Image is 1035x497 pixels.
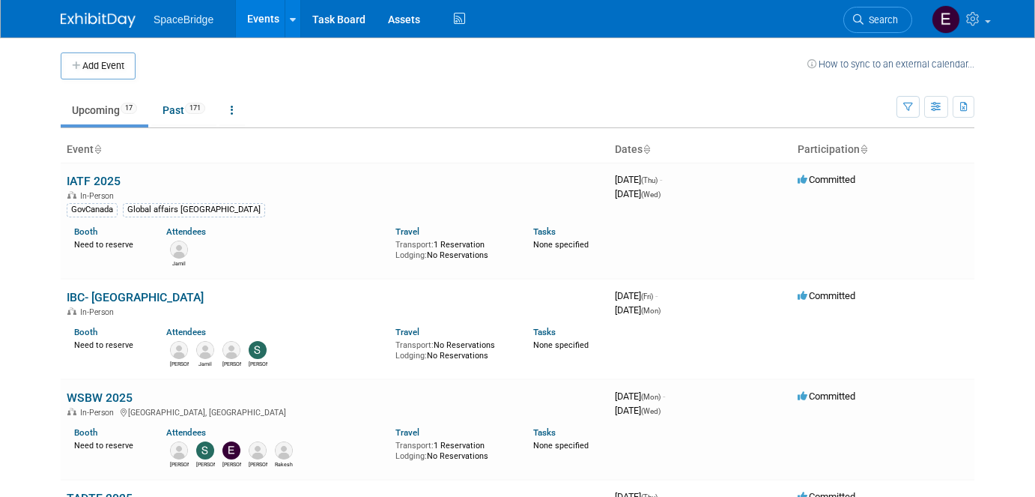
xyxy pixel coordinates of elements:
[798,290,855,301] span: Committed
[792,137,974,163] th: Participation
[249,359,267,368] div: Stella Gelerman
[170,241,188,259] img: Jamil Joseph
[395,451,427,461] span: Lodging:
[170,341,188,359] img: David Gelerman
[395,337,511,361] div: No Reservations No Reservations
[166,226,206,237] a: Attendees
[395,438,511,461] div: 1 Reservation No Reservations
[615,405,661,416] span: [DATE]
[249,460,267,469] div: Raj Malik
[655,290,658,301] span: -
[74,226,97,237] a: Booth
[533,340,589,350] span: None specified
[80,191,118,201] span: In-Person
[533,441,589,451] span: None specified
[61,96,148,124] a: Upcoming17
[807,58,974,70] a: How to sync to an external calendar...
[615,174,662,185] span: [DATE]
[395,237,511,260] div: 1 Reservation No Reservations
[533,327,556,337] a: Tasks
[196,442,214,460] img: Stella Gelerman
[61,137,609,163] th: Event
[67,174,121,188] a: IATF 2025
[170,359,189,368] div: David Gelerman
[843,7,912,33] a: Search
[67,391,133,405] a: WSBW 2025
[863,14,898,25] span: Search
[121,103,137,114] span: 17
[94,143,101,155] a: Sort by Event Name
[67,408,76,415] img: In-Person Event
[395,427,419,438] a: Travel
[74,427,97,438] a: Booth
[67,191,76,199] img: In-Person Event
[660,174,662,185] span: -
[196,359,215,368] div: Jamil Joseph
[222,442,240,460] img: Elizabeth Gelerman
[860,143,867,155] a: Sort by Participation Type
[798,174,855,185] span: Committed
[395,226,419,237] a: Travel
[61,13,136,28] img: ExhibitDay
[615,290,658,301] span: [DATE]
[395,340,434,350] span: Transport:
[249,341,267,359] img: Stella Gelerman
[533,427,556,438] a: Tasks
[932,5,960,34] img: Elizabeth Gelerman
[395,351,427,361] span: Lodging:
[533,226,556,237] a: Tasks
[67,406,603,418] div: [GEOGRAPHIC_DATA], [GEOGRAPHIC_DATA]
[222,341,240,359] img: Amir Kashani
[275,460,294,469] div: Rakesh Sharma
[123,203,265,217] div: Global affairs [GEOGRAPHIC_DATA]
[609,137,792,163] th: Dates
[641,190,661,199] span: (Wed)
[166,327,206,337] a: Attendees
[641,176,658,184] span: (Thu)
[151,96,216,124] a: Past171
[170,460,189,469] div: David Gelerman
[395,240,434,250] span: Transport:
[663,391,665,402] span: -
[395,250,427,260] span: Lodging:
[196,341,214,359] img: Jamil Joseph
[74,327,97,337] a: Booth
[196,460,215,469] div: Stella Gelerman
[641,292,653,301] span: (Fri)
[222,359,241,368] div: Amir Kashani
[641,307,661,315] span: (Mon)
[222,460,241,469] div: Elizabeth Gelerman
[615,188,661,199] span: [DATE]
[74,337,144,351] div: Need to reserve
[615,391,665,402] span: [DATE]
[166,427,206,438] a: Attendees
[643,143,650,155] a: Sort by Start Date
[67,307,76,315] img: In-Person Event
[533,240,589,250] span: None specified
[61,52,136,79] button: Add Event
[154,13,213,25] span: SpaceBridge
[641,393,661,401] span: (Mon)
[641,407,661,415] span: (Wed)
[80,408,118,418] span: In-Person
[395,441,434,451] span: Transport:
[249,442,267,460] img: Raj Malik
[67,203,118,217] div: GovCanada
[80,307,118,317] span: In-Person
[74,438,144,451] div: Need to reserve
[798,391,855,402] span: Committed
[185,103,205,114] span: 171
[67,290,204,304] a: IBC- [GEOGRAPHIC_DATA]
[170,259,189,268] div: Jamil Joseph
[74,237,144,250] div: Need to reserve
[275,442,293,460] img: Rakesh Sharma
[615,304,661,316] span: [DATE]
[395,327,419,337] a: Travel
[170,442,188,460] img: David Gelerman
